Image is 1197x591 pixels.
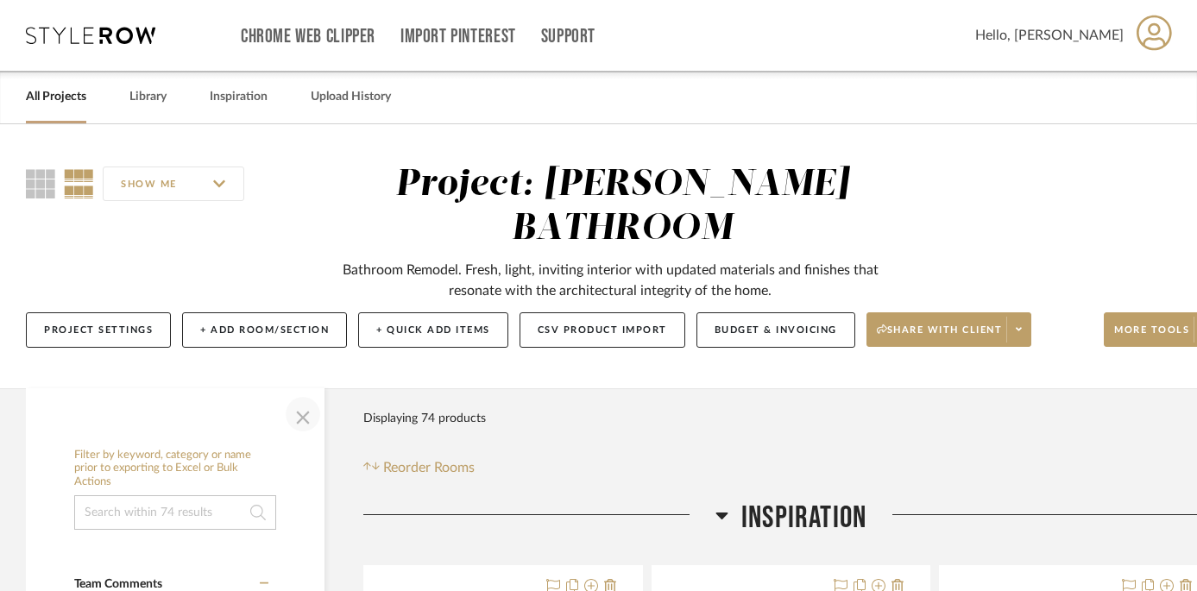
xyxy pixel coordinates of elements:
button: CSV Product Import [520,312,685,348]
button: Budget & Invoicing [696,312,855,348]
span: INSPIRATION [741,500,866,537]
span: Reorder Rooms [383,457,475,478]
div: Bathroom Remodel. Fresh, light, inviting interior with updated materials and finishes that resona... [341,260,879,301]
span: More tools [1114,324,1189,349]
a: Chrome Web Clipper [241,29,375,44]
a: All Projects [26,85,86,109]
button: Close [286,397,320,431]
div: Project: [PERSON_NAME] BATHROOM [395,167,849,247]
span: Team Comments [74,578,162,590]
button: Project Settings [26,312,171,348]
span: Share with client [877,324,1003,349]
button: Reorder Rooms [363,457,475,478]
a: Library [129,85,167,109]
button: Share with client [866,312,1032,347]
button: + Add Room/Section [182,312,347,348]
div: Displaying 74 products [363,401,486,436]
a: Import Pinterest [400,29,516,44]
a: Inspiration [210,85,268,109]
h6: Filter by keyword, category or name prior to exporting to Excel or Bulk Actions [74,449,276,489]
a: Support [541,29,595,44]
a: Upload History [311,85,391,109]
button: + Quick Add Items [358,312,508,348]
span: Hello, [PERSON_NAME] [975,25,1124,46]
input: Search within 74 results [74,495,276,530]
